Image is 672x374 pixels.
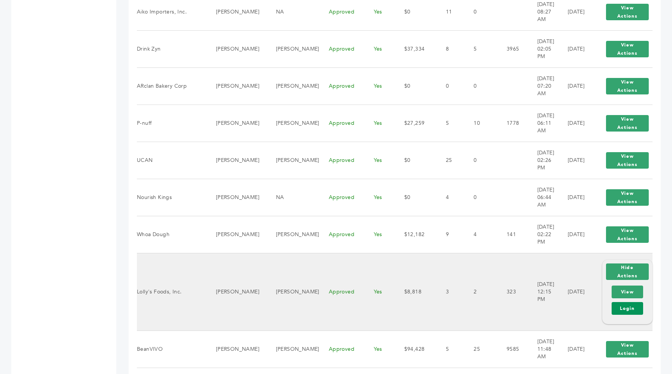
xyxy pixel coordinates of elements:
td: $27,259 [395,105,436,142]
td: [DATE] [558,30,593,67]
td: $94,428 [395,331,436,368]
td: Approved [319,253,364,331]
td: [DATE] 02:05 PM [528,30,558,67]
td: [PERSON_NAME] [207,179,267,216]
td: 0 [464,142,497,179]
td: Yes [364,30,395,67]
td: [DATE] [558,216,593,253]
td: 323 [497,253,528,331]
td: Whoa Dough [137,216,207,253]
td: [PERSON_NAME] [267,142,319,179]
td: Approved [319,179,364,216]
td: 3965 [497,30,528,67]
td: [PERSON_NAME] [207,253,267,331]
td: [PERSON_NAME] [267,253,319,331]
td: [PERSON_NAME] [207,30,267,67]
button: View Actions [606,41,649,57]
td: Approved [319,30,364,67]
td: 5 [436,331,464,368]
td: 3 [436,253,464,331]
td: Yes [364,67,395,105]
td: Yes [364,179,395,216]
td: [DATE] [558,142,593,179]
td: Approved [319,105,364,142]
td: [DATE] 06:11 AM [528,105,558,142]
td: [DATE] [558,331,593,368]
td: [PERSON_NAME] [267,30,319,67]
td: [DATE] 02:26 PM [528,142,558,179]
td: [PERSON_NAME] [267,67,319,105]
td: BeanVIVO [137,331,207,368]
td: Approved [319,142,364,179]
td: NA [267,179,319,216]
td: [DATE] [558,105,593,142]
td: 10 [464,105,497,142]
td: P-nuff [137,105,207,142]
td: 4 [436,179,464,216]
td: $8,818 [395,253,436,331]
td: $0 [395,179,436,216]
td: Nourish Kings [137,179,207,216]
td: Yes [364,105,395,142]
td: [DATE] 11:48 AM [528,331,558,368]
td: [DATE] 06:44 AM [528,179,558,216]
td: 0 [436,67,464,105]
td: Yes [364,216,395,253]
td: 8 [436,30,464,67]
td: [PERSON_NAME] [207,216,267,253]
td: 4 [464,216,497,253]
td: $0 [395,142,436,179]
td: 0 [464,67,497,105]
button: Hide Actions [606,263,649,280]
a: View [612,286,643,298]
td: [PERSON_NAME] [207,67,267,105]
td: 141 [497,216,528,253]
td: [DATE] [558,253,593,331]
button: View Actions [606,78,649,94]
td: [DATE] [558,179,593,216]
td: [PERSON_NAME] [207,331,267,368]
td: [PERSON_NAME] [207,142,267,179]
td: [PERSON_NAME] [267,331,319,368]
td: [PERSON_NAME] [207,105,267,142]
td: Approved [319,67,364,105]
button: View Actions [606,4,649,20]
td: $37,334 [395,30,436,67]
button: View Actions [606,152,649,169]
td: 25 [464,331,497,368]
td: 25 [436,142,464,179]
button: View Actions [606,341,649,358]
a: Login [612,302,643,315]
button: View Actions [606,115,649,132]
td: UCAN [137,142,207,179]
td: [DATE] 07:20 AM [528,67,558,105]
td: 5 [464,30,497,67]
td: [DATE] [558,67,593,105]
td: Yes [364,331,395,368]
td: $12,182 [395,216,436,253]
td: [PERSON_NAME] [267,105,319,142]
td: Yes [364,142,395,179]
button: View Actions [606,226,649,243]
td: Yes [364,253,395,331]
td: Drink Zyn [137,30,207,67]
td: [DATE] 02:22 PM [528,216,558,253]
td: Approved [319,216,364,253]
td: $0 [395,67,436,105]
td: ARclan Bakery Corp [137,67,207,105]
td: 1778 [497,105,528,142]
td: 9 [436,216,464,253]
td: Lolly's Foods, Inc. [137,253,207,331]
td: [PERSON_NAME] [267,216,319,253]
td: 9585 [497,331,528,368]
button: View Actions [606,189,649,206]
td: Approved [319,331,364,368]
td: 0 [464,179,497,216]
td: 2 [464,253,497,331]
td: [DATE] 12:15 PM [528,253,558,331]
td: 5 [436,105,464,142]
